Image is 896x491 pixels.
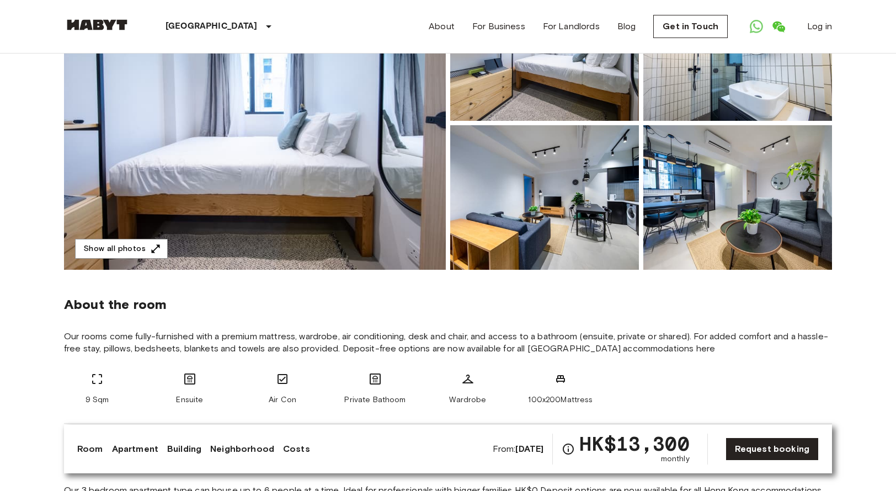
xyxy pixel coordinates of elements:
span: 9 Sqm [86,394,109,405]
a: About [429,20,455,33]
span: Wardrobe [449,394,486,405]
a: Blog [617,20,636,33]
span: Air Con [269,394,296,405]
a: Neighborhood [210,442,274,456]
button: Show all photos [75,239,168,259]
span: HK$13,300 [579,434,689,453]
b: [DATE] [515,444,543,454]
a: Costs [283,442,310,456]
span: About the room [64,296,832,313]
img: Habyt [64,19,130,30]
img: Picture of unit HK-01-046-007-03 [450,125,639,270]
a: Building [167,442,201,456]
a: Log in [807,20,832,33]
a: Request booking [726,437,819,461]
span: Ensuite [176,394,203,405]
a: Open WeChat [767,15,790,38]
a: Open WhatsApp [745,15,767,38]
img: Picture of unit HK-01-046-007-03 [643,125,832,270]
a: Room [77,442,103,456]
a: For Business [472,20,525,33]
a: For Landlords [543,20,600,33]
svg: Check cost overview for full price breakdown. Please note that discounts apply to new joiners onl... [562,442,575,456]
span: Our rooms come fully-furnished with a premium mattress, wardrobe, air conditioning, desk and chai... [64,330,832,355]
span: Private Bathoom [344,394,406,405]
p: [GEOGRAPHIC_DATA] [166,20,258,33]
a: Get in Touch [653,15,728,38]
span: From: [493,443,544,455]
span: monthly [661,453,690,465]
span: 100x200Mattress [528,394,593,405]
a: Apartment [112,442,158,456]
